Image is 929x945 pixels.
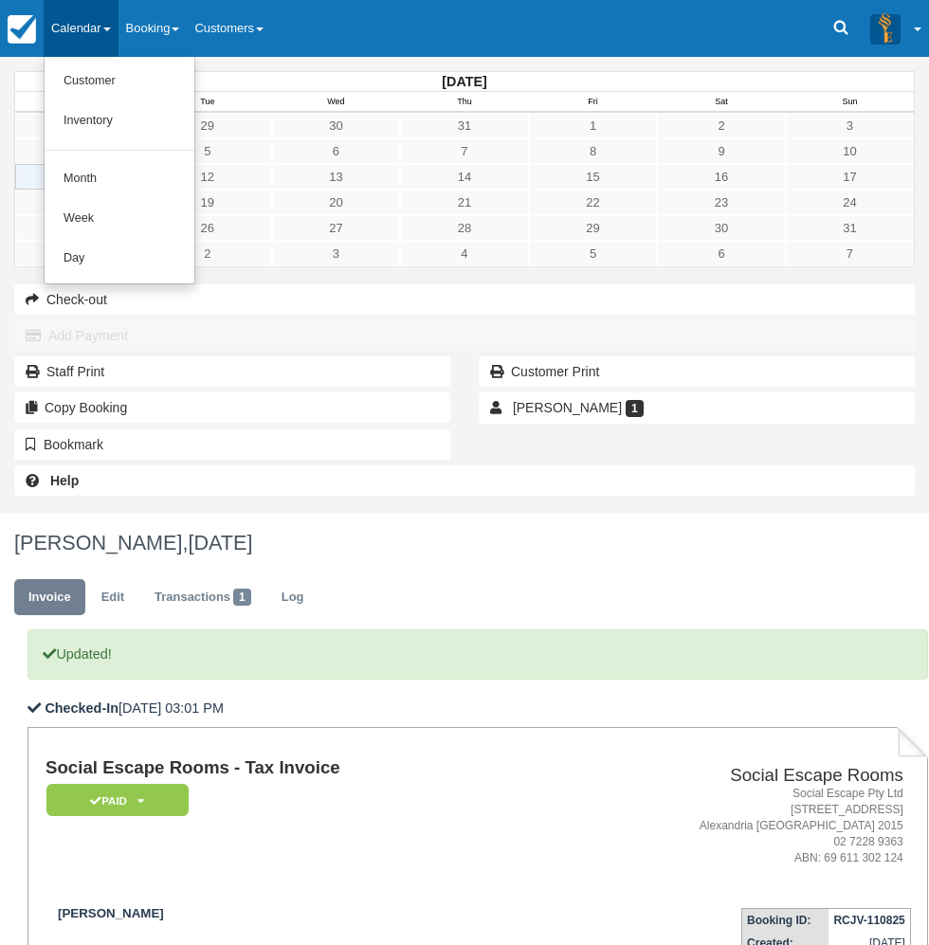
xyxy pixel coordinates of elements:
[46,783,182,818] a: Paid
[45,159,194,199] a: Month
[272,215,401,241] a: 27
[400,190,529,215] a: 21
[14,532,915,554] h1: [PERSON_NAME],
[786,92,915,113] th: Sun
[143,164,272,190] a: 12
[657,241,786,266] a: 6
[143,241,272,266] a: 2
[45,101,194,141] a: Inventory
[657,138,786,164] a: 9
[786,241,914,266] a: 7
[14,579,85,616] a: Invoice
[400,138,529,164] a: 7
[626,400,644,417] span: 1
[272,241,401,266] a: 3
[15,113,143,138] a: 28
[143,190,272,215] a: 19
[400,241,529,266] a: 4
[267,579,319,616] a: Log
[14,392,450,423] button: Copy Booking
[46,758,542,778] h1: Social Escape Rooms - Tax Invoice
[272,190,401,215] a: 20
[87,579,138,616] a: Edit
[46,784,189,817] em: Paid
[870,13,901,44] img: A3
[657,215,786,241] a: 30
[400,164,529,190] a: 14
[15,92,144,113] th: Mon
[45,199,194,239] a: Week
[786,138,914,164] a: 10
[15,164,143,190] a: 11
[529,215,658,241] a: 29
[529,138,658,164] a: 8
[442,74,486,89] strong: [DATE]
[58,906,164,920] strong: [PERSON_NAME]
[272,138,401,164] a: 6
[188,531,252,554] span: [DATE]
[143,215,272,241] a: 26
[550,766,903,786] h2: Social Escape Rooms
[479,356,915,387] a: Customer Print
[529,92,658,113] th: Fri
[45,62,194,101] a: Customer
[15,190,143,215] a: 18
[14,284,915,315] button: Check-out
[143,138,272,164] a: 5
[45,700,118,716] b: Checked-In
[529,113,658,138] a: 1
[143,113,272,138] a: 29
[786,164,914,190] a: 17
[44,57,195,284] ul: Calendar
[272,164,401,190] a: 13
[15,215,143,241] a: 25
[400,215,529,241] a: 28
[513,400,622,415] span: [PERSON_NAME]
[14,465,915,496] a: Help
[27,629,928,680] p: Updated!
[272,92,401,113] th: Wed
[529,164,658,190] a: 15
[14,356,450,387] a: Staff Print
[786,113,914,138] a: 3
[833,914,904,927] strong: RCJV-110825
[529,241,658,266] a: 5
[400,92,529,113] th: Thu
[400,113,529,138] a: 31
[786,190,914,215] a: 24
[786,215,914,241] a: 31
[657,164,786,190] a: 16
[742,909,829,933] th: Booking ID:
[233,589,251,606] span: 1
[27,699,928,718] p: [DATE] 03:01 PM
[657,92,786,113] th: Sat
[8,15,36,44] img: checkfront-main-nav-mini-logo.png
[14,429,450,460] button: Bookmark
[45,239,194,279] a: Day
[550,786,903,867] address: Social Escape Pty Ltd [STREET_ADDRESS] Alexandria [GEOGRAPHIC_DATA] 2015 02 7228 9363 ABN: 69 611...
[529,190,658,215] a: 22
[657,113,786,138] a: 2
[50,473,79,488] b: Help
[14,320,915,351] button: Add Payment
[479,392,915,423] a: [PERSON_NAME] 1
[15,241,143,266] a: 1
[143,92,272,113] th: Tue
[272,113,401,138] a: 30
[15,138,143,164] a: 4
[657,190,786,215] a: 23
[140,579,265,616] a: Transactions1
